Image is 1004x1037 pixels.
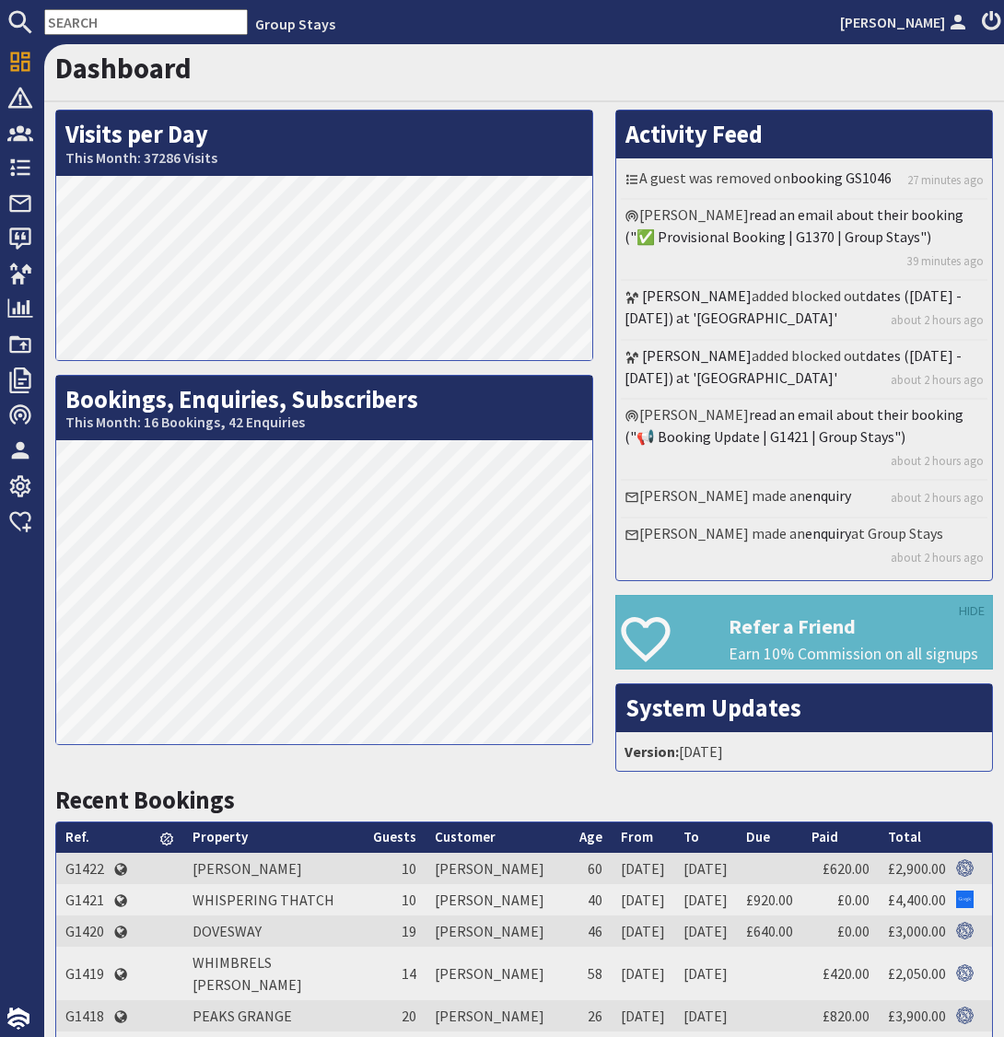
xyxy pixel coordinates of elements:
h3: Refer a Friend [729,614,992,638]
td: [PERSON_NAME] [426,853,570,884]
a: Property [193,828,248,845]
h2: Visits per Day [56,111,592,176]
td: G1421 [56,884,113,915]
a: £620.00 [823,859,870,878]
small: This Month: 16 Bookings, 42 Enquiries [65,414,583,431]
td: [DATE] [674,884,737,915]
li: [PERSON_NAME] [621,200,987,281]
a: read an email about their booking ("📢 Booking Update | G1421 | Group Stays") [625,405,963,446]
a: To [683,828,699,845]
h2: Bookings, Enquiries, Subscribers [56,376,592,441]
li: A guest was removed on [621,163,987,200]
td: [DATE] [612,947,674,1000]
p: Earn 10% Commission on all signups [729,642,992,666]
td: G1418 [56,1000,113,1031]
a: [PERSON_NAME] [642,286,752,305]
td: [DATE] [612,915,674,947]
td: 60 [570,853,612,884]
td: [DATE] [612,853,674,884]
td: [PERSON_NAME] [426,884,570,915]
a: From [621,828,653,845]
td: [DATE] [674,947,737,1000]
td: G1420 [56,915,113,947]
td: [PERSON_NAME] [426,915,570,947]
td: [DATE] [674,915,737,947]
img: staytech_i_w-64f4e8e9ee0a9c174fd5317b4b171b261742d2d393467e5bdba4413f4f884c10.svg [7,1008,29,1030]
li: [PERSON_NAME] made an at Group Stays [621,518,987,576]
a: HIDE [959,601,985,622]
td: 46 [570,915,612,947]
th: Due [737,822,802,853]
a: enquiry [805,486,851,505]
a: [PERSON_NAME] [642,346,752,365]
span: 14 [402,964,416,983]
a: read an email about their booking ("✅ Provisional Booking | G1370 | Group Stays") [625,205,963,246]
td: 58 [570,947,612,1000]
li: [PERSON_NAME] [621,400,987,481]
li: [PERSON_NAME] made an [621,481,987,518]
a: dates ([DATE] - [DATE]) at '[GEOGRAPHIC_DATA]' [625,346,962,387]
td: 40 [570,884,612,915]
a: £0.00 [837,891,870,909]
li: [DATE] [621,737,987,766]
a: £420.00 [823,964,870,983]
a: about 2 hours ago [891,549,984,566]
a: [PERSON_NAME] [193,859,302,878]
span: 19 [402,922,416,940]
a: £2,900.00 [888,859,946,878]
td: 26 [570,1000,612,1031]
a: 27 minutes ago [907,171,984,189]
a: 39 minutes ago [907,252,984,270]
td: [DATE] [674,1000,737,1031]
a: DOVESWAY [193,922,262,940]
small: This Month: 37286 Visits [65,149,583,167]
a: £0.00 [837,922,870,940]
a: £2,050.00 [888,964,946,983]
a: Activity Feed [625,119,763,149]
a: £3,000.00 [888,922,946,940]
td: [PERSON_NAME] [426,1000,570,1031]
a: Age [579,828,602,845]
strong: Version: [625,742,679,761]
li: added blocked out [621,281,987,340]
input: SEARCH [44,9,248,35]
a: enquiry [805,524,851,542]
span: 10 [402,891,416,909]
a: £4,400.00 [888,891,946,909]
a: Customer [435,828,496,845]
td: G1419 [56,947,113,1000]
a: Ref. [65,828,89,845]
a: about 2 hours ago [891,489,984,507]
a: Recent Bookings [55,785,235,815]
td: [PERSON_NAME] [426,947,570,1000]
a: Guests [373,828,416,845]
a: Refer a Friend Earn 10% Commission on all signups [615,595,993,670]
img: Referer: Group Stays [956,1007,974,1024]
a: £3,900.00 [888,1007,946,1025]
td: [DATE] [612,1000,674,1031]
a: £820.00 [823,1007,870,1025]
a: Dashboard [55,51,192,86]
a: £640.00 [746,922,793,940]
a: Group Stays [255,15,335,33]
a: [PERSON_NAME] [840,11,971,33]
a: Total [888,828,921,845]
a: about 2 hours ago [891,311,984,329]
td: G1422 [56,853,113,884]
a: £920.00 [746,891,793,909]
li: added blocked out [621,341,987,400]
img: Referer: Group Stays [956,859,974,877]
td: [DATE] [612,884,674,915]
a: System Updates [625,693,801,723]
td: [DATE] [674,853,737,884]
img: Referer: Google [956,891,974,908]
a: WHISPERING THATCH [193,891,334,909]
a: booking GS1046 [790,169,892,187]
a: PEAKS GRANGE [193,1007,292,1025]
span: 20 [402,1007,416,1025]
a: Paid [811,828,838,845]
a: WHIMBRELS [PERSON_NAME] [193,953,302,994]
span: 10 [402,859,416,878]
a: about 2 hours ago [891,452,984,470]
a: about 2 hours ago [891,371,984,389]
